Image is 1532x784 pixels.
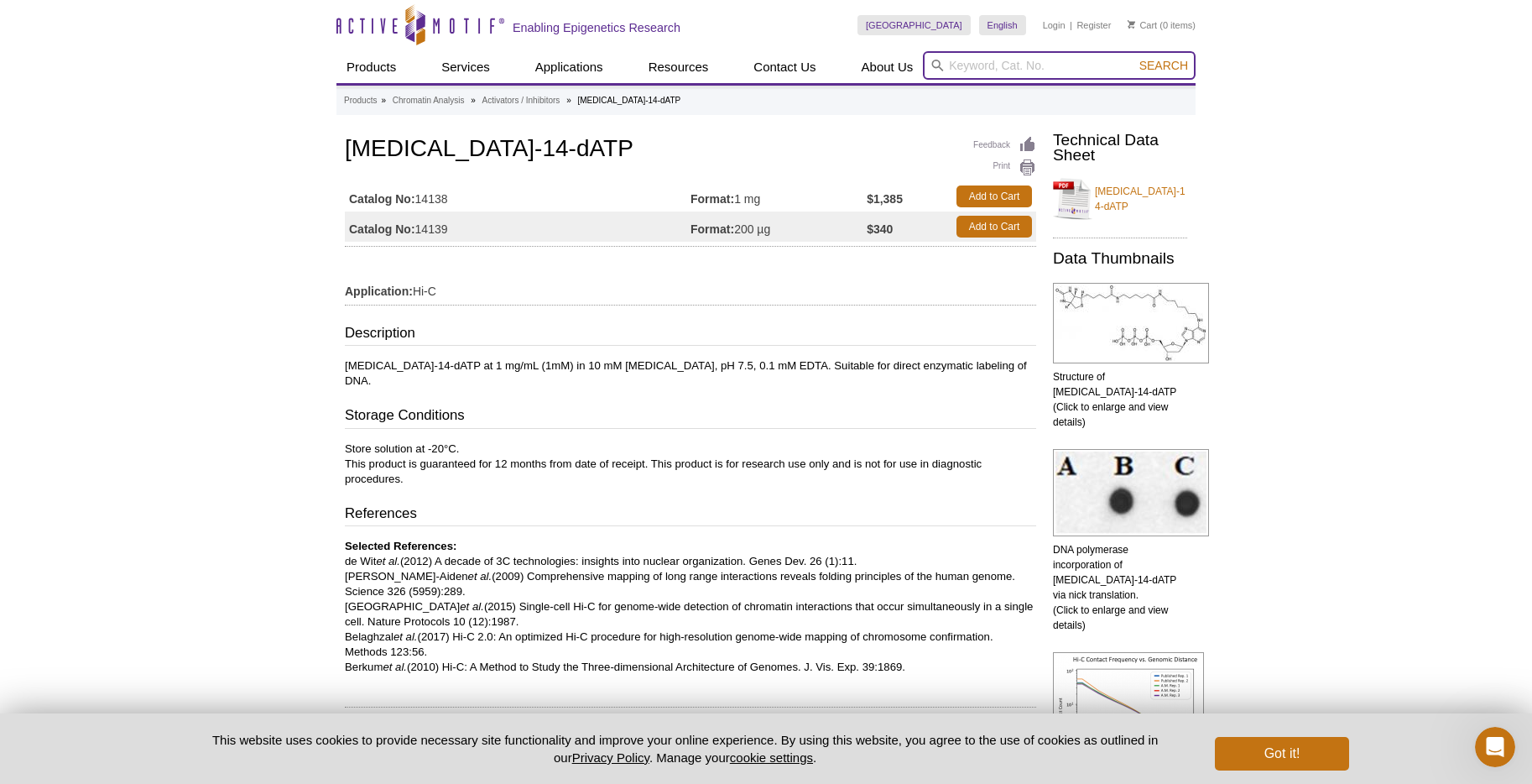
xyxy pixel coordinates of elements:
a: Resources [638,51,719,83]
strong: Format: [690,191,734,206]
a: Privacy Policy [572,750,649,765]
p: [MEDICAL_DATA]-14-dATP at 1 mg/mL (1mM) in 10 mM [MEDICAL_DATA], pH 7.5, 0.1 mM EDTA. Suitable fo... [345,358,1036,389]
strong: Catalog No: [349,191,415,206]
strong: Format: [690,222,734,237]
i: et al. [468,570,492,583]
a: [GEOGRAPHIC_DATA] [857,15,971,35]
a: Chromatin Analysis [393,93,465,108]
h2: Data Thumbnails [1053,251,1187,266]
p: This website uses cookies to provide necessary site functionality and improve your online experie... [183,731,1187,766]
button: cookie settings [730,750,813,765]
li: » [471,96,476,105]
i: et al. [376,555,400,567]
td: 14138 [345,181,690,212]
a: Feedback [973,136,1036,154]
i: et al. [460,600,484,613]
i: et al. [393,630,418,643]
li: » [381,96,386,105]
button: Got it! [1215,737,1349,771]
td: 1 mg [690,181,867,212]
strong: $340 [867,222,893,237]
a: Add to Cart [956,186,1032,207]
a: Contact Us [743,51,826,83]
p: DNA polymerase incorporation of [MEDICAL_DATA]-14-dATP via nick translation. (Click to enlarge an... [1053,542,1187,633]
a: Activators / Inhibitors [482,93,560,108]
i: et al. [383,661,407,673]
td: Hi-C [345,274,1036,301]
img: Structure of Biotin-14-dATP [1053,283,1209,363]
a: English [979,15,1026,35]
a: Applications [525,51,613,83]
a: Print [973,159,1036,177]
td: 14139 [345,212,690,242]
p: Store solution at -20°C. This product is guaranteed for 12 months from date of receipt. This prod... [345,442,1036,487]
h3: Storage Conditions [345,405,1036,429]
h1: [MEDICAL_DATA]-14-dATP [345,136,1036,165]
iframe: Intercom live chat [1475,727,1515,767]
img: DNA polymerase incorporation of biotin-14-dATP via nick translation. [1053,449,1209,536]
h2: Enabling Epigenetics Research [513,20,680,35]
b: Selected References: [345,540,456,552]
a: Products [336,51,406,83]
li: [MEDICAL_DATA]-14-dATP [577,96,680,105]
p: Structure of [MEDICAL_DATA]-14-dATP (Click to enlarge and view details) [1053,369,1187,430]
a: Add to Cart [956,216,1032,238]
a: [MEDICAL_DATA]-14-dATP [1053,174,1187,224]
a: Services [431,51,500,83]
a: Login [1043,19,1066,31]
h3: References [345,504,1036,527]
a: Products [344,93,377,108]
strong: Application: [345,284,413,299]
a: About Us [852,51,924,83]
li: » [566,96,571,105]
h3: Description [345,323,1036,347]
img: Your Cart [1128,20,1135,29]
li: (0 items) [1128,15,1196,35]
a: Register [1076,19,1111,31]
span: Search [1139,59,1188,72]
input: Keyword, Cat. No. [923,51,1196,80]
li: | [1070,15,1072,35]
a: Cart [1128,19,1157,31]
button: Search [1134,58,1193,73]
img: Hi-C Contact Frequency vs. Genomic Distance [1053,652,1204,783]
strong: Catalog No: [349,222,415,237]
strong: $1,385 [867,191,903,206]
p: de Wit (2012) A decade of 3C technologies: insights into nuclear organization. Genes Dev. 26 (1):... [345,539,1036,675]
h2: Technical Data Sheet [1053,133,1187,163]
td: 200 µg [690,212,867,242]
